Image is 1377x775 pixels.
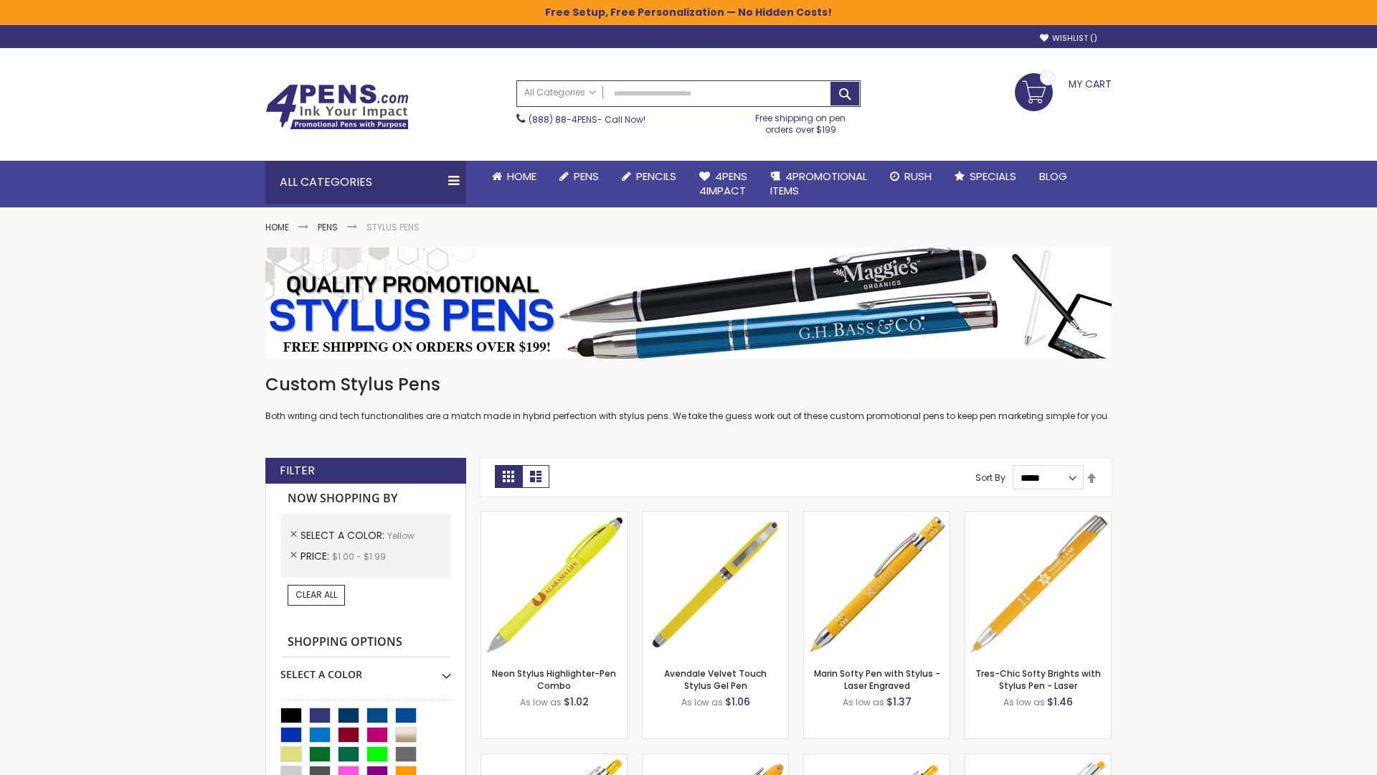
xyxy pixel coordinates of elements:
[1003,696,1045,708] span: As low as
[481,161,548,192] a: Home
[965,512,1111,657] img: Tres-Chic Softy Brights with Stylus Pen - Laser-Yellow
[481,511,627,523] a: Neon Stylus Highlighter-Pen Combo-Yellow
[387,530,415,542] span: Yellow
[301,528,387,542] span: Select A Color
[280,657,451,682] div: Select A Color
[265,248,1112,359] img: Stylus Pens
[280,627,451,658] strong: Shopping Options
[643,753,788,766] a: Ellipse Softy Brights with Stylus Pen - Laser-Yellow
[495,465,522,488] strong: Grid
[529,113,597,126] a: (888) 88-4PENS
[636,169,676,184] span: Pencils
[524,87,596,98] span: All Categories
[970,169,1016,184] span: Specials
[688,161,759,207] a: 4Pens4impact
[1047,695,1073,709] span: $1.46
[295,588,337,601] span: Clear All
[681,696,723,708] span: As low as
[975,471,1005,484] label: Sort By
[280,463,315,479] strong: Filter
[814,667,940,691] a: Marin Softy Pen with Stylus - Laser Engraved
[265,373,1112,396] h1: Custom Stylus Pens
[520,696,562,708] span: As low as
[759,161,879,207] a: 4PROMOTIONALITEMS
[318,221,338,233] a: Pens
[265,161,466,204] div: All Categories
[280,484,451,514] strong: Now Shopping by
[301,549,332,563] span: Price
[529,113,645,126] span: - Call Now!
[804,512,950,657] img: Marin Softy Pen with Stylus - Laser Engraved-Yellow
[804,511,950,523] a: Marin Softy Pen with Stylus - Laser Engraved-Yellow
[366,221,420,233] strong: Stylus Pens
[664,667,767,691] a: Avendale Velvet Touch Stylus Gel Pen
[904,169,932,184] span: Rush
[943,161,1028,192] a: Specials
[843,696,884,708] span: As low as
[492,667,616,691] a: Neon Stylus Highlighter-Pen Combo
[886,695,912,709] span: $1.37
[1040,33,1097,44] a: Wishlist
[574,169,599,184] span: Pens
[481,512,627,657] img: Neon Stylus Highlighter-Pen Combo-Yellow
[517,81,603,105] a: All Categories
[725,695,750,709] span: $1.06
[975,667,1101,691] a: Tres-Chic Softy Brights with Stylus Pen - Laser
[332,550,386,563] span: $1.00 - $1.99
[741,107,861,136] div: Free shipping on pen orders over $199
[1028,161,1079,192] a: Blog
[643,511,788,523] a: Avendale Velvet Touch Stylus Gel Pen-Yellow
[699,169,747,198] span: 4Pens 4impact
[1039,169,1067,184] span: Blog
[564,695,589,709] span: $1.02
[507,169,536,184] span: Home
[548,161,610,192] a: Pens
[965,753,1111,766] a: Tres-Chic Softy with Stylus Top Pen - ColorJet-Yellow
[288,585,345,605] a: Clear All
[643,512,788,657] img: Avendale Velvet Touch Stylus Gel Pen-Yellow
[265,373,1112,423] div: Both writing and tech functionalities are a match made in hybrid perfection with stylus pens. We ...
[879,161,943,192] a: Rush
[265,221,289,233] a: Home
[770,169,867,198] span: 4PROMOTIONAL ITEMS
[965,511,1111,523] a: Tres-Chic Softy Brights with Stylus Pen - Laser-Yellow
[804,753,950,766] a: Phoenix Softy Brights Gel with Stylus Pen - Laser-Yellow
[265,84,409,130] img: 4Pens Custom Pens and Promotional Products
[481,753,627,766] a: Phoenix Softy Brights with Stylus Pen - Laser-Yellow
[610,161,688,192] a: Pencils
